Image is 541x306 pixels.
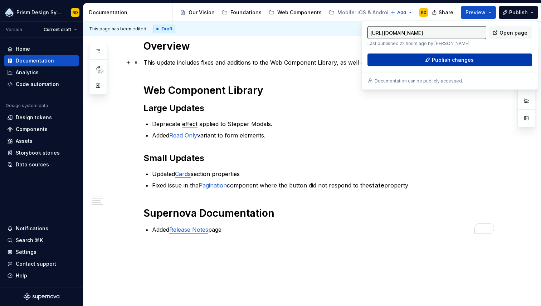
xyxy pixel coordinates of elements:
a: Assets [4,135,79,147]
h1: Web Component Library [143,84,494,97]
div: Code automation [16,81,59,88]
button: Publish changes [367,54,532,66]
span: Publish changes [432,56,474,64]
button: Preview [461,6,496,19]
div: Storybook stories [16,149,60,156]
div: Web Components [277,9,322,16]
a: Release Notes [169,226,208,233]
h1: Overview [143,40,494,52]
a: Cards [175,170,191,177]
a: Our Vision [177,7,218,18]
p: Documentation can be publicly accessed. [375,78,463,84]
div: Design system data [6,103,48,109]
div: RD [73,10,78,15]
div: Search ⌘K [16,237,43,244]
div: Version [6,27,22,32]
div: Page tree [177,5,387,20]
a: Home [4,43,79,55]
a: Mobile: iOS & Android [326,7,403,18]
button: Publish [499,6,538,19]
p: This update includes fixes and additions to the Web Component Library, as well as additions to Su... [143,58,494,67]
p: Added page [152,225,494,234]
div: Data sources [16,161,49,168]
h2: Large Updates [143,102,494,114]
button: Contact support [4,258,79,270]
span: Share [439,9,453,16]
div: Draft [153,25,175,33]
div: Documentation [16,57,54,64]
span: This page has been edited. [89,26,147,32]
span: Add [397,10,406,15]
div: Home [16,45,30,52]
a: Storybook stories [4,147,79,159]
a: Data sources [4,159,79,170]
div: Analytics [16,69,39,76]
p: Updated section properties [152,170,494,178]
h1: Supernova Documentation [143,207,494,220]
strong: state [369,182,384,189]
a: Design tokens [4,112,79,123]
div: Notifications [16,225,48,232]
a: Open page [489,26,532,39]
a: Documentation [4,55,79,66]
p: Fixed issue in the component where the button did not respond to the property [152,181,494,190]
div: Documentation [89,9,170,16]
a: Analytics [4,67,79,78]
a: Foundations [219,7,264,18]
a: Settings [4,246,79,258]
p: Deprecate effect applied to Stepper Modals. [152,120,494,128]
button: Search ⌘K [4,235,79,246]
h2: Small Updates [143,152,494,164]
div: Help [16,272,27,279]
span: Preview [466,9,486,16]
div: Foundations [230,9,262,16]
div: Our Vision [189,9,215,16]
div: Mobile: iOS & Android [337,9,392,16]
button: Help [4,270,79,281]
button: Add [388,7,415,17]
div: RD [421,10,427,15]
svg: Supernova Logo [24,293,59,300]
button: Current draft [40,25,80,35]
p: Last published 22 hours ago by [PERSON_NAME]. [367,41,486,46]
div: Settings [16,249,36,256]
a: Pagination [199,182,227,189]
div: Components [16,126,48,133]
div: To enrich screen reader interactions, please activate Accessibility in Grammarly extension settings [143,40,494,234]
button: Share [428,6,458,19]
img: 106765b7-6fc4-4b5d-8be0-32f944830029.png [5,8,14,17]
span: Current draft [44,27,71,32]
div: Contact support [16,260,56,267]
div: Prism Design System [16,9,62,16]
a: Web Components [266,7,325,18]
a: Read Only [169,132,197,139]
span: Publish [509,9,528,16]
div: Design tokens [16,114,52,121]
button: Prism Design SystemRD [1,5,82,20]
a: Components [4,124,79,135]
a: Code automation [4,79,79,90]
div: Assets [16,137,33,145]
button: Notifications [4,223,79,234]
span: Open page [499,29,527,36]
p: Added variant to form elements. [152,131,494,140]
span: 25 [97,68,104,74]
